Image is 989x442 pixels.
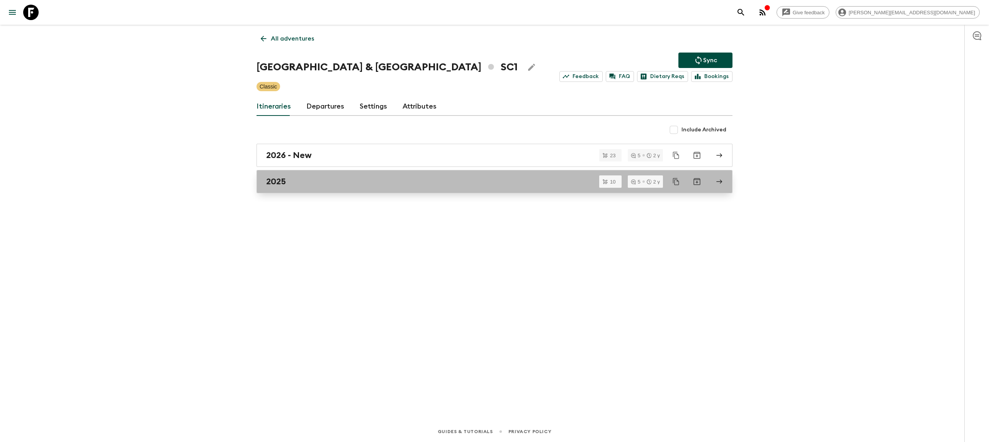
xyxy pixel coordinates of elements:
a: Bookings [691,71,732,82]
a: Give feedback [777,6,829,19]
button: Archive [689,148,705,163]
span: 23 [605,153,620,158]
span: 10 [605,179,620,184]
div: 5 [631,153,640,158]
a: Guides & Tutorials [438,427,493,436]
a: Attributes [403,97,437,116]
button: Duplicate [669,175,683,189]
a: Privacy Policy [508,427,551,436]
h1: [GEOGRAPHIC_DATA] & [GEOGRAPHIC_DATA] SC1 [257,59,518,75]
p: Sync [703,56,717,65]
span: Include Archived [681,126,726,134]
div: [PERSON_NAME][EMAIL_ADDRESS][DOMAIN_NAME] [836,6,980,19]
div: 5 [631,179,640,184]
div: 2 y [647,153,660,158]
button: search adventures [733,5,749,20]
span: [PERSON_NAME][EMAIL_ADDRESS][DOMAIN_NAME] [845,10,979,15]
h2: 2025 [266,177,286,187]
button: Archive [689,174,705,189]
h2: 2026 - New [266,150,312,160]
button: Duplicate [669,148,683,162]
div: 2 y [647,179,660,184]
a: Feedback [559,71,603,82]
a: Settings [360,97,387,116]
a: Departures [306,97,344,116]
p: Classic [260,83,277,90]
button: Edit Adventure Title [524,59,539,75]
a: FAQ [606,71,634,82]
button: Sync adventure departures to the booking engine [678,53,732,68]
span: Give feedback [788,10,829,15]
a: Dietary Reqs [637,71,688,82]
button: menu [5,5,20,20]
a: Itineraries [257,97,291,116]
a: All adventures [257,31,318,46]
a: 2026 - New [257,144,732,167]
a: 2025 [257,170,732,193]
p: All adventures [271,34,314,43]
